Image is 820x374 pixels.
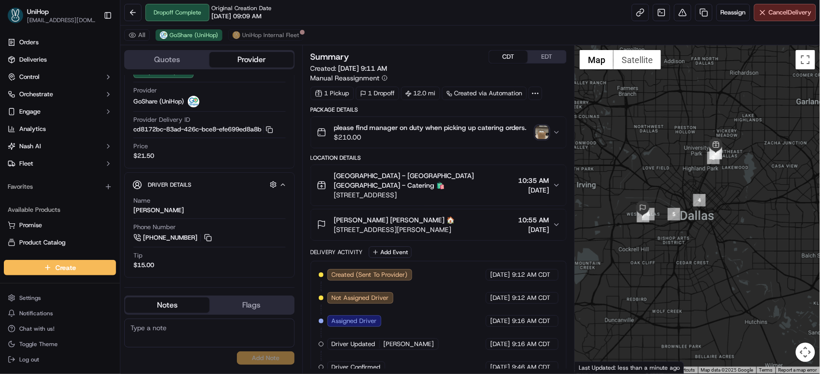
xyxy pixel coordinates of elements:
a: 📗Knowledge Base [6,136,78,153]
button: Product Catalog [4,235,116,250]
span: Assigned Driver [332,317,377,325]
button: Toggle Theme [4,337,116,351]
button: cd8172bc-83ad-426c-bce8-efe699ed8a8b [133,125,273,134]
span: Manual Reassignment [311,73,380,83]
span: $210.00 [334,132,527,142]
span: Engage [19,107,40,116]
span: [DATE] [490,294,510,302]
span: [PERSON_NAME] [PERSON_NAME] 🏠 [334,215,455,225]
span: 9:12 AM CDT [512,271,550,279]
h3: Summary [311,52,350,61]
span: [DATE] [490,271,510,279]
div: [PERSON_NAME] [133,206,184,215]
img: goshare_logo.png [160,31,168,39]
span: [PHONE_NUMBER] [143,233,197,242]
span: Toggle Theme [19,340,58,348]
span: Nash AI [19,142,41,151]
button: Chat with us! [4,322,116,335]
button: Create [4,260,116,275]
img: unihop_logo.png [233,31,240,39]
span: Deliveries [19,55,47,64]
div: 4 [693,194,706,206]
button: [GEOGRAPHIC_DATA] - [GEOGRAPHIC_DATA] [GEOGRAPHIC_DATA] - Catering 🛍️[STREET_ADDRESS]10:35 AM[DATE] [311,165,567,206]
p: Welcome 👋 [10,39,175,54]
div: Favorites [4,179,116,194]
a: Terms (opens in new tab) [759,367,773,373]
span: Chat with us! [19,325,54,333]
span: [DATE] 09:09 AM [211,12,261,21]
div: Location Details [311,154,567,162]
button: Log out [4,353,116,366]
span: Driver Details [148,181,191,189]
span: Create [55,263,76,272]
a: Analytics [4,121,116,137]
span: Driver Confirmed [332,363,381,372]
span: Provider Delivery ID [133,116,190,124]
button: Engage [4,104,116,119]
div: 5 [668,208,680,220]
img: Google [577,361,609,374]
span: [DATE] [518,225,549,234]
div: Start new chat [33,92,158,102]
button: UniHop Internal Fleet [228,29,303,41]
span: 10:55 AM [518,215,549,225]
span: [DATE] 9:11 AM [338,64,388,73]
span: API Documentation [91,140,155,149]
button: please find manager on duty when picking up catering orders.$210.00photo_proof_of_delivery image [311,117,567,148]
button: Show street map [580,50,613,69]
span: [STREET_ADDRESS][PERSON_NAME] [334,225,455,234]
span: [STREET_ADDRESS] [334,190,515,200]
span: 10:35 AM [518,176,549,185]
div: Delivery Activity [311,248,363,256]
button: EDT [528,51,566,63]
span: Pylon [96,163,117,170]
span: Price [133,142,148,151]
button: UniHopUniHop[EMAIL_ADDRESS][DOMAIN_NAME] [4,4,100,27]
a: Created via Automation [442,87,527,100]
span: Provider [133,86,157,95]
img: goshare_logo.png [188,96,199,107]
span: [DATE] [490,340,510,348]
button: Orchestrate [4,87,116,102]
img: UniHop [8,8,23,23]
span: 9:16 AM CDT [512,340,550,348]
button: Add Event [369,246,412,258]
button: [EMAIL_ADDRESS][DOMAIN_NAME] [27,16,96,24]
button: Map camera controls [796,343,815,362]
span: please find manager on duty when picking up catering orders. [334,123,527,132]
div: 3 [707,152,720,164]
button: Nash AI [4,139,116,154]
span: Promise [19,221,42,230]
button: Start new chat [164,95,175,106]
span: Driver Updated [332,340,376,348]
a: [PHONE_NUMBER] [133,232,213,243]
span: Phone Number [133,223,176,232]
div: 1 Pickup [311,87,354,100]
div: $15.00 [133,261,154,270]
span: 9:46 AM CDT [512,363,550,372]
span: Orchestrate [19,90,53,99]
div: 💻 [81,141,89,148]
a: Open this area in Google Maps (opens a new window) [577,361,609,374]
button: Settings [4,291,116,305]
a: Promise [8,221,112,230]
button: Manual Reassignment [311,73,388,83]
a: Orders [4,35,116,50]
div: Available Products [4,202,116,218]
span: $21.50 [133,152,154,160]
button: [PERSON_NAME] [PERSON_NAME] 🏠[STREET_ADDRESS][PERSON_NAME]10:55 AM[DATE] [311,209,567,240]
div: 6 [642,208,655,220]
span: Name [133,196,150,205]
button: Show satellite imagery [613,50,661,69]
button: CancelDelivery [754,4,816,21]
button: Provider [209,52,294,67]
a: Product Catalog [8,238,112,247]
span: GoShare (UniHop) [133,97,184,106]
input: Got a question? Start typing here... [25,62,173,72]
span: [GEOGRAPHIC_DATA] - [GEOGRAPHIC_DATA] [GEOGRAPHIC_DATA] - Catering 🛍️ [334,171,515,190]
button: Toggle fullscreen view [796,50,815,69]
span: Created (Sent To Provider) [332,271,408,279]
div: 📗 [10,141,17,148]
button: UniHop [27,7,49,16]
